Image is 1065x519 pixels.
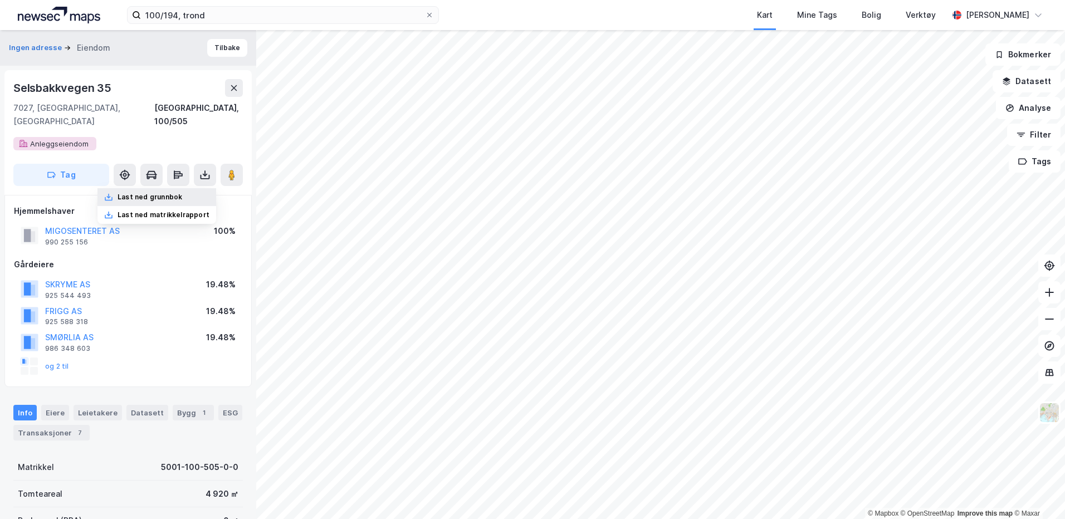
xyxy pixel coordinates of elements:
[74,427,85,438] div: 7
[18,487,62,501] div: Tomteareal
[207,39,247,57] button: Tilbake
[985,43,1061,66] button: Bokmerker
[13,79,114,97] div: Selsbakkvegen 35
[141,7,425,23] input: Søk på adresse, matrikkel, gårdeiere, leietakere eller personer
[862,8,881,22] div: Bolig
[45,344,90,353] div: 986 348 603
[18,7,100,23] img: logo.a4113a55bc3d86da70a041830d287a7e.svg
[118,210,209,219] div: Last ned matrikkelrapport
[1039,402,1060,423] img: Z
[797,8,837,22] div: Mine Tags
[45,291,91,300] div: 925 544 493
[41,405,69,420] div: Eiere
[173,405,214,420] div: Bygg
[966,8,1029,22] div: [PERSON_NAME]
[868,510,898,517] a: Mapbox
[206,305,236,318] div: 19.48%
[45,317,88,326] div: 925 588 318
[161,461,238,474] div: 5001-100-505-0-0
[1007,124,1061,146] button: Filter
[993,70,1061,92] button: Datasett
[154,101,243,128] div: [GEOGRAPHIC_DATA], 100/505
[1009,466,1065,519] div: Kontrollprogram for chat
[14,258,242,271] div: Gårdeiere
[13,425,90,440] div: Transaksjoner
[206,278,236,291] div: 19.48%
[206,331,236,344] div: 19.48%
[198,407,209,418] div: 1
[126,405,168,420] div: Datasett
[757,8,773,22] div: Kart
[1009,150,1061,173] button: Tags
[1009,466,1065,519] iframe: Chat Widget
[18,461,54,474] div: Matrikkel
[13,101,154,128] div: 7027, [GEOGRAPHIC_DATA], [GEOGRAPHIC_DATA]
[214,224,236,238] div: 100%
[218,405,242,420] div: ESG
[14,204,242,218] div: Hjemmelshaver
[77,41,110,55] div: Eiendom
[906,8,936,22] div: Verktøy
[206,487,238,501] div: 4 920 ㎡
[74,405,122,420] div: Leietakere
[901,510,955,517] a: OpenStreetMap
[45,238,88,247] div: 990 255 156
[9,42,64,53] button: Ingen adresse
[13,405,37,420] div: Info
[13,164,109,186] button: Tag
[118,193,182,202] div: Last ned grunnbok
[957,510,1013,517] a: Improve this map
[996,97,1061,119] button: Analyse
